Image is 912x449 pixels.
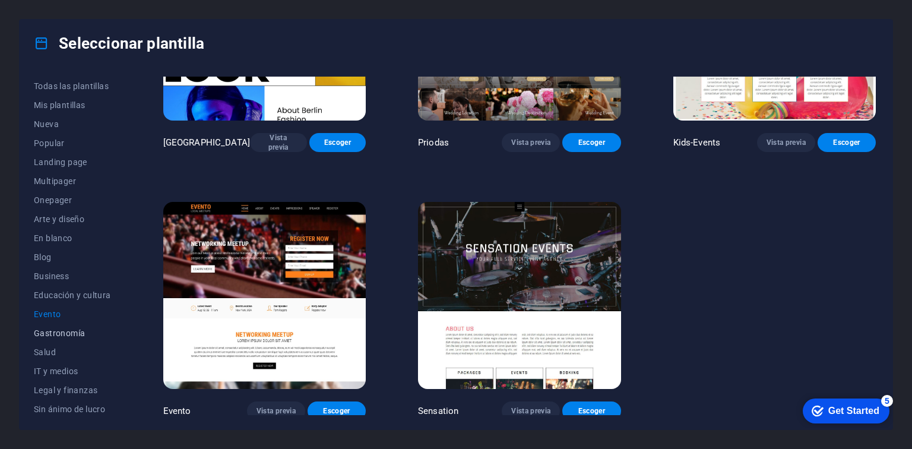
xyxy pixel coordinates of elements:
h4: Seleccionar plantilla [34,34,204,53]
span: Vista previa [511,406,550,416]
span: Nueva [34,119,111,129]
span: Vista previa [256,406,296,416]
span: Onepager [34,195,111,205]
p: Priodas [418,137,449,148]
span: Business [34,271,111,281]
button: Vista previa [247,401,305,420]
img: Evento [163,202,366,389]
div: Get Started [35,13,86,24]
button: Sin ánimo de lucro [34,400,111,419]
span: En blanco [34,233,111,243]
span: Vista previa [259,133,297,152]
button: IT y medios [34,362,111,381]
button: Vista previa [757,133,815,152]
p: Kids-Events [673,137,721,148]
span: Vista previa [511,138,550,147]
button: Multipager [34,172,111,191]
button: Gastronomía [34,324,111,343]
button: Legal y finanzas [34,381,111,400]
button: Mis plantillas [34,96,111,115]
span: Blog [34,252,111,262]
button: En blanco [34,229,111,248]
button: Educación y cultura [34,286,111,305]
button: Business [34,267,111,286]
button: Escoger [308,401,366,420]
button: Vista previa [250,133,307,152]
span: Evento [34,309,111,319]
span: Gastronomía [34,328,111,338]
button: Blog [34,248,111,267]
span: IT y medios [34,366,111,376]
span: Escoger [827,138,866,147]
span: Escoger [572,138,611,147]
button: Onepager [34,191,111,210]
span: Vista previa [767,138,806,147]
div: 5 [88,2,100,14]
span: Multipager [34,176,111,186]
button: Escoger [309,133,366,152]
span: Escoger [317,406,356,416]
button: Landing page [34,153,111,172]
span: Arte y diseño [34,214,111,224]
p: Evento [163,405,191,417]
button: Escoger [818,133,876,152]
span: Todas las plantillas [34,81,111,91]
img: Sensation [418,202,620,389]
button: Salud [34,343,111,362]
span: Popular [34,138,111,148]
span: Salud [34,347,111,357]
button: Escoger [562,133,620,152]
button: Nueva [34,115,111,134]
span: Sin ánimo de lucro [34,404,111,414]
span: Landing page [34,157,111,167]
button: Popular [34,134,111,153]
button: Vista previa [502,133,560,152]
button: Escoger [562,401,620,420]
span: Mis plantillas [34,100,111,110]
button: Vista previa [502,401,560,420]
span: Educación y cultura [34,290,111,300]
div: Get Started 5 items remaining, 0% complete [9,6,96,31]
p: Sensation [418,405,458,417]
button: Evento [34,305,111,324]
button: Todas las plantillas [34,77,111,96]
button: Arte y diseño [34,210,111,229]
span: Legal y finanzas [34,385,111,395]
span: Escoger [319,138,357,147]
span: Escoger [572,406,611,416]
p: [GEOGRAPHIC_DATA] [163,137,250,148]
